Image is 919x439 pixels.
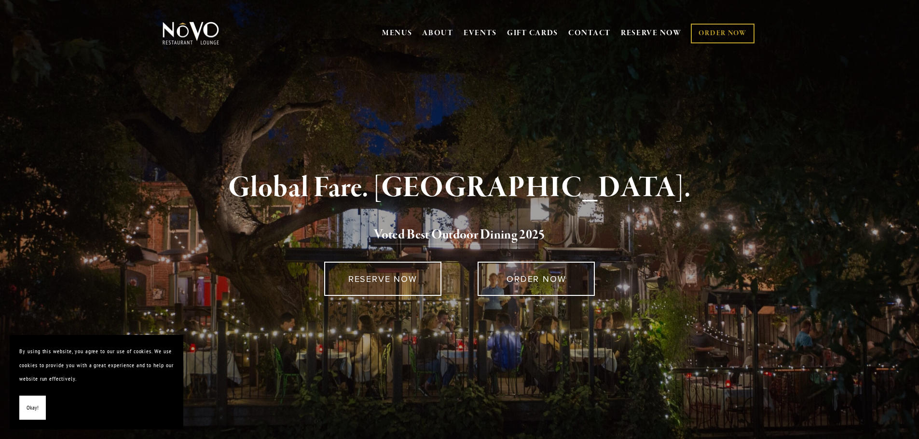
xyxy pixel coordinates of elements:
[19,345,174,386] p: By using this website, you agree to our use of cookies. We use cookies to provide you with a grea...
[178,225,741,245] h2: 5
[568,24,611,42] a: CONTACT
[374,226,538,245] a: Voted Best Outdoor Dining 202
[691,24,754,43] a: ORDER NOW
[464,28,497,38] a: EVENTS
[19,396,46,420] button: Okay!
[228,170,691,206] strong: Global Fare. [GEOGRAPHIC_DATA].
[478,262,595,296] a: ORDER NOW
[27,401,39,415] span: Okay!
[621,24,682,42] a: RESERVE NOW
[507,24,558,42] a: GIFT CARDS
[10,335,183,429] section: Cookie banner
[324,262,441,296] a: RESERVE NOW
[382,28,412,38] a: MENUS
[422,28,453,38] a: ABOUT
[161,21,221,45] img: Novo Restaurant &amp; Lounge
